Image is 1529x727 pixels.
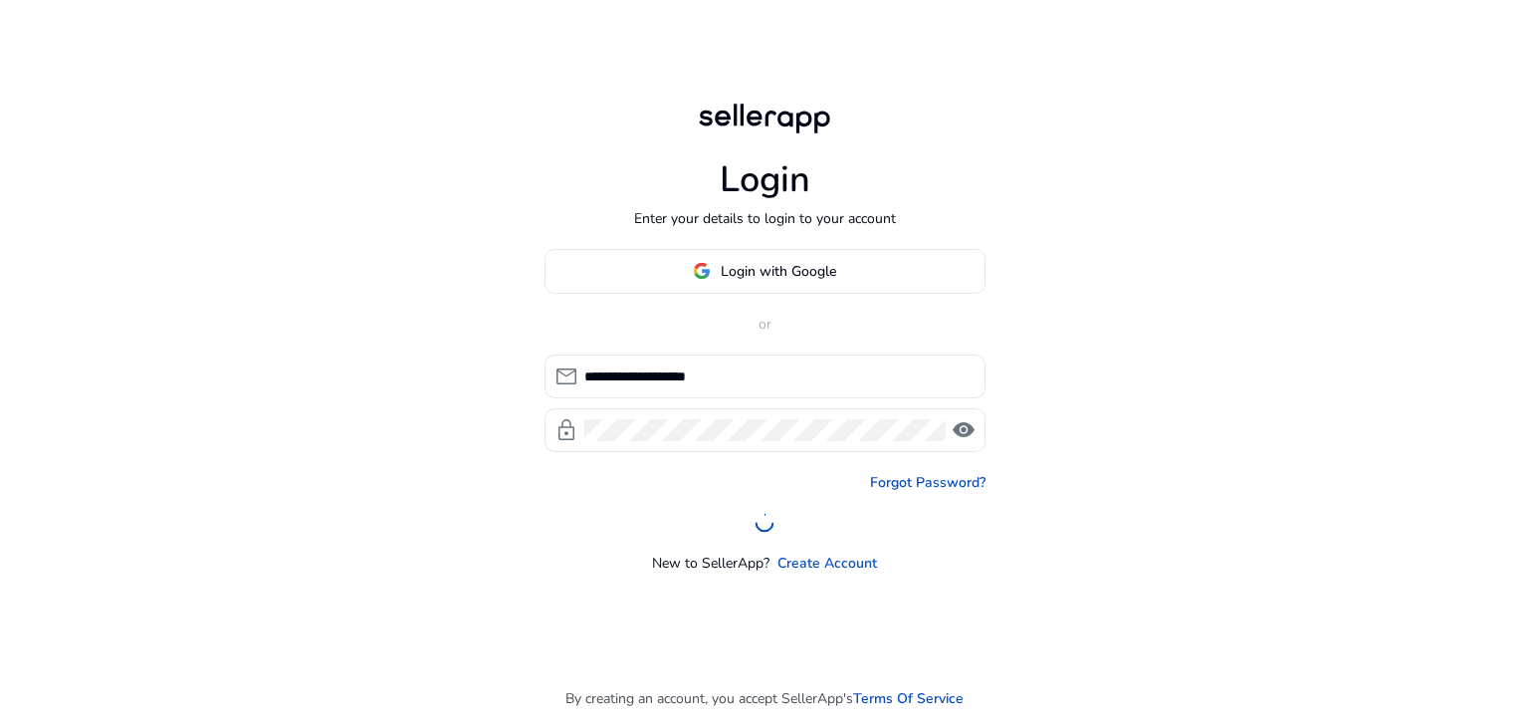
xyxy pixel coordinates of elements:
[720,158,810,201] h1: Login
[554,364,578,388] span: mail
[693,262,711,280] img: google-logo.svg
[545,314,985,335] p: or
[721,261,836,282] span: Login with Google
[777,553,877,574] a: Create Account
[545,249,985,294] button: Login with Google
[853,688,964,709] a: Terms Of Service
[652,553,769,574] p: New to SellerApp?
[634,208,896,229] p: Enter your details to login to your account
[870,472,985,493] a: Forgot Password?
[554,418,578,442] span: lock
[952,418,976,442] span: visibility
